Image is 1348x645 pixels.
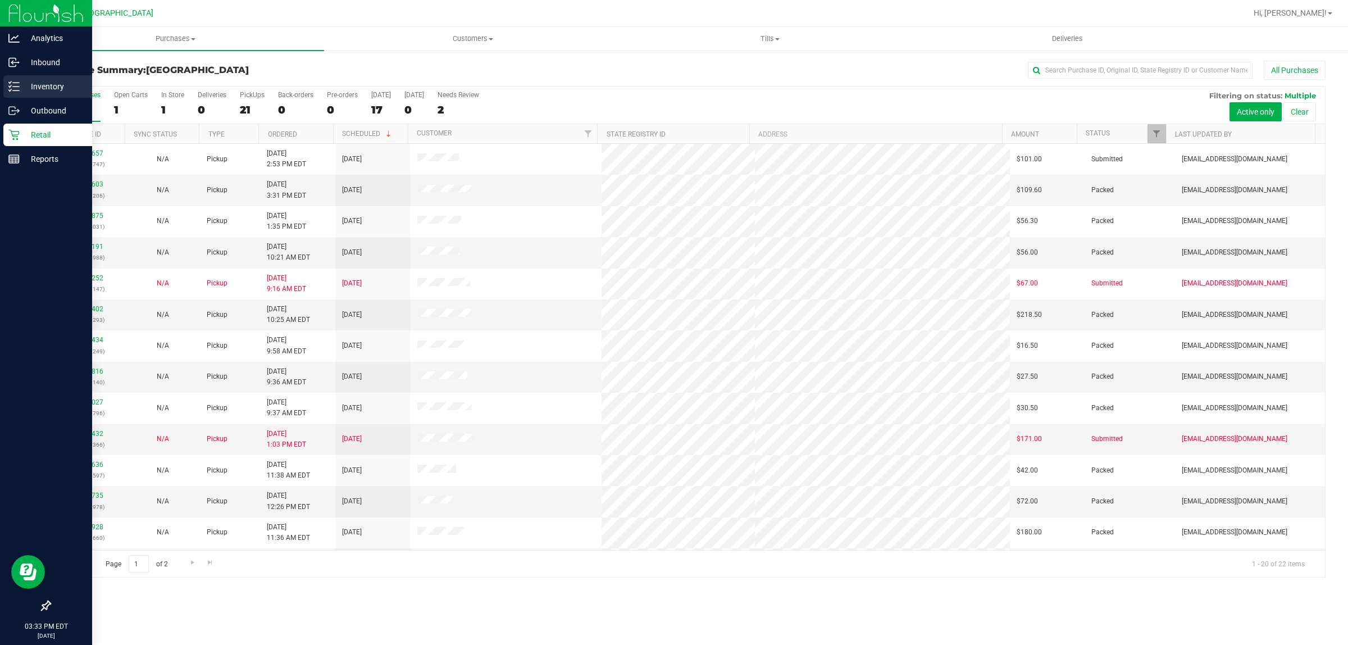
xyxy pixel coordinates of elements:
[1091,216,1114,226] span: Packed
[1182,527,1287,538] span: [EMAIL_ADDRESS][DOMAIN_NAME]
[27,27,324,51] a: Purchases
[202,555,218,570] a: Go to the last page
[207,278,227,289] span: Pickup
[622,34,918,44] span: Tills
[72,180,103,188] a: 11829603
[157,186,169,194] span: Not Applicable
[1017,278,1038,289] span: $67.00
[267,179,306,201] span: [DATE] 3:31 PM EDT
[417,129,452,137] a: Customer
[161,91,184,99] div: In Store
[1182,465,1287,476] span: [EMAIL_ADDRESS][DOMAIN_NAME]
[342,130,393,138] a: Scheduled
[342,434,362,444] span: [DATE]
[342,216,362,226] span: [DATE]
[240,103,265,116] div: 21
[342,465,362,476] span: [DATE]
[157,340,169,351] button: N/A
[146,65,249,75] span: [GEOGRAPHIC_DATA]
[1182,247,1287,258] span: [EMAIL_ADDRESS][DOMAIN_NAME]
[1017,185,1042,196] span: $109.60
[72,336,103,344] a: 11826434
[1011,130,1039,138] a: Amount
[267,242,310,263] span: [DATE] 10:21 AM EDT
[607,130,666,138] a: State Registry ID
[1175,130,1232,138] a: Last Updated By
[207,185,227,196] span: Pickup
[342,403,362,414] span: [DATE]
[1037,34,1098,44] span: Deliveries
[20,128,87,142] p: Retail
[157,216,169,226] button: N/A
[621,27,918,51] a: Tills
[72,274,103,282] a: 11826252
[208,130,225,138] a: Type
[371,103,391,116] div: 17
[129,555,149,573] input: 1
[342,527,362,538] span: [DATE]
[324,27,621,51] a: Customers
[27,34,324,44] span: Purchases
[267,460,310,481] span: [DATE] 11:38 AM EDT
[1091,154,1123,165] span: Submitted
[207,340,227,351] span: Pickup
[207,310,227,320] span: Pickup
[579,124,597,143] a: Filter
[207,403,227,414] span: Pickup
[1254,8,1327,17] span: Hi, [PERSON_NAME]!
[267,211,306,232] span: [DATE] 1:35 PM EDT
[1182,278,1287,289] span: [EMAIL_ADDRESS][DOMAIN_NAME]
[342,154,362,165] span: [DATE]
[1182,216,1287,226] span: [EMAIL_ADDRESS][DOMAIN_NAME]
[1091,496,1114,507] span: Packed
[438,91,479,99] div: Needs Review
[157,528,169,536] span: Not Applicable
[76,8,153,18] span: [GEOGRAPHIC_DATA]
[268,130,297,138] a: Ordered
[342,496,362,507] span: [DATE]
[240,91,265,99] div: PickUps
[72,492,103,499] a: 11827735
[749,124,1002,144] th: Address
[1028,62,1253,79] input: Search Purchase ID, Original ID, State Registry ID or Customer Name...
[278,91,313,99] div: Back-orders
[1091,278,1123,289] span: Submitted
[157,155,169,163] span: Not Applicable
[1229,102,1282,121] button: Active only
[5,621,87,632] p: 03:33 PM EDT
[1017,371,1038,382] span: $27.50
[157,373,169,380] span: Not Applicable
[342,371,362,382] span: [DATE]
[8,33,20,44] inline-svg: Analytics
[1017,247,1038,258] span: $56.00
[1091,247,1114,258] span: Packed
[267,490,310,512] span: [DATE] 12:26 PM EDT
[5,632,87,640] p: [DATE]
[919,27,1216,51] a: Deliveries
[1017,340,1038,351] span: $16.50
[267,429,306,450] span: [DATE] 1:03 PM EDT
[1017,216,1038,226] span: $56.30
[1182,434,1287,444] span: [EMAIL_ADDRESS][DOMAIN_NAME]
[325,34,621,44] span: Customers
[342,247,362,258] span: [DATE]
[1017,527,1042,538] span: $180.00
[1182,310,1287,320] span: [EMAIL_ADDRESS][DOMAIN_NAME]
[1091,465,1114,476] span: Packed
[20,104,87,117] p: Outbound
[157,403,169,414] button: N/A
[20,31,87,45] p: Analytics
[1086,129,1110,137] a: Status
[72,212,103,220] a: 11828875
[1182,371,1287,382] span: [EMAIL_ADDRESS][DOMAIN_NAME]
[1091,527,1114,538] span: Packed
[157,342,169,349] span: Not Applicable
[342,278,362,289] span: [DATE]
[157,434,169,444] button: N/A
[1017,496,1038,507] span: $72.00
[327,103,358,116] div: 0
[278,103,313,116] div: 0
[157,371,169,382] button: N/A
[1182,496,1287,507] span: [EMAIL_ADDRESS][DOMAIN_NAME]
[207,496,227,507] span: Pickup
